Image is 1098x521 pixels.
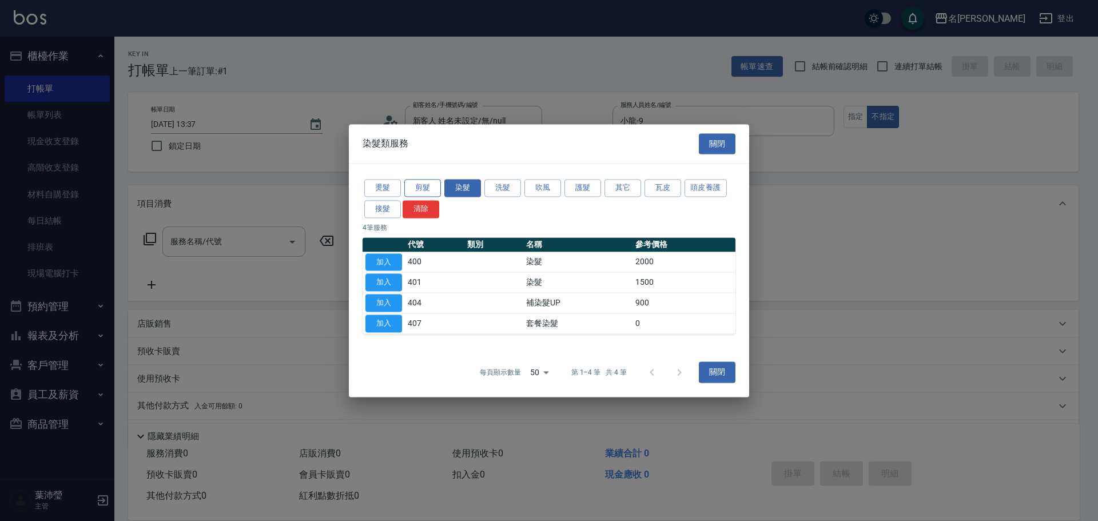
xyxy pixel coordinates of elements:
button: 吹風 [524,179,561,197]
td: 染髮 [523,272,632,293]
button: 染髮 [444,179,481,197]
button: 清除 [403,200,439,218]
th: 類別 [464,237,524,252]
td: 401 [405,272,464,293]
button: 剪髮 [404,179,441,197]
button: 護髮 [564,179,601,197]
p: 第 1–4 筆 共 4 筆 [571,367,627,377]
td: 404 [405,293,464,313]
button: 關閉 [699,133,735,154]
td: 400 [405,252,464,272]
td: 0 [632,313,735,334]
button: 頭皮養護 [685,179,727,197]
button: 加入 [365,294,402,312]
td: 補染髮UP [523,293,632,313]
th: 參考價格 [632,237,735,252]
p: 每頁顯示數量 [480,367,521,377]
button: 瓦皮 [645,179,681,197]
th: 名稱 [523,237,632,252]
button: 接髮 [364,200,401,218]
div: 50 [526,357,553,388]
td: 2000 [632,252,735,272]
td: 套餐染髮 [523,313,632,334]
button: 加入 [365,253,402,271]
button: 加入 [365,274,402,292]
span: 染髮類服務 [363,138,408,149]
button: 關閉 [699,362,735,383]
button: 其它 [604,179,641,197]
button: 加入 [365,315,402,332]
th: 代號 [405,237,464,252]
td: 900 [632,293,735,313]
td: 染髮 [523,252,632,272]
button: 燙髮 [364,179,401,197]
td: 407 [405,313,464,334]
p: 4 筆服務 [363,222,735,233]
button: 洗髮 [484,179,521,197]
td: 1500 [632,272,735,293]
